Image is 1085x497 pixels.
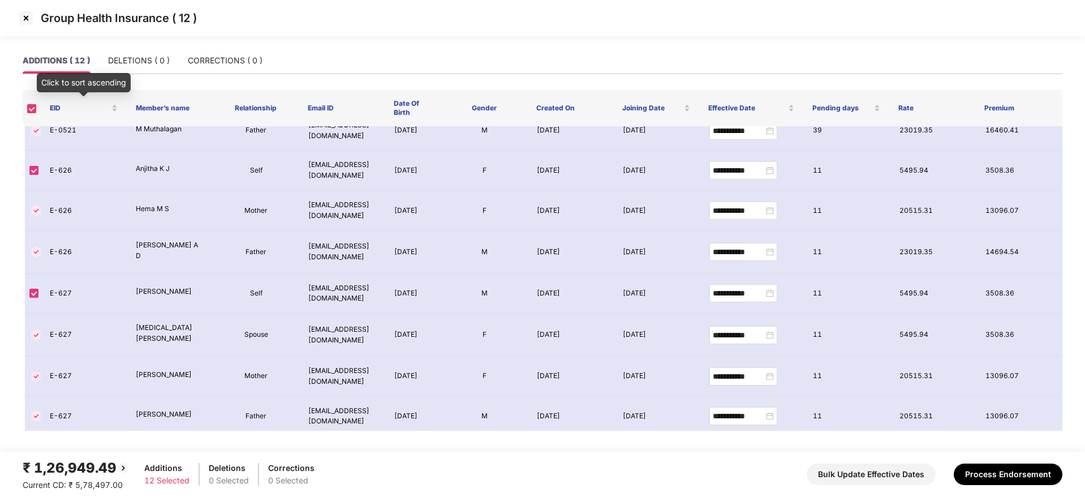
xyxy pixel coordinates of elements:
td: [DATE] [528,274,614,314]
td: [DATE] [528,151,614,191]
td: [DATE] [385,314,442,357]
td: [EMAIL_ADDRESS][DOMAIN_NAME] [299,397,385,437]
img: svg+xml;base64,PHN2ZyBpZD0iVGljay0zMngzMiIgeG1sbnM9Imh0dHA6Ly93d3cudzMub3JnLzIwMDAvc3ZnIiB3aWR0aD... [29,124,43,138]
th: Joining Date [613,90,699,126]
td: [DATE] [614,314,700,357]
th: Member’s name [127,90,213,126]
td: [EMAIL_ADDRESS][DOMAIN_NAME] [299,111,385,151]
td: 11 [804,274,890,314]
p: Anjitha K J [136,164,204,174]
div: ADDITIONS ( 12 ) [23,54,90,67]
div: ₹ 1,26,949.49 [23,457,130,479]
td: 11 [804,357,890,397]
div: Click to sort ascending [37,73,131,92]
td: [EMAIL_ADDRESS][DOMAIN_NAME] [299,231,385,274]
p: [PERSON_NAME] [136,409,204,420]
td: F [442,314,528,357]
span: EID [50,104,109,113]
span: Current CD: ₹ 5,78,497.00 [23,480,123,490]
td: 11 [804,314,890,357]
td: [EMAIL_ADDRESS][DOMAIN_NAME] [299,357,385,397]
td: [DATE] [385,274,442,314]
th: EID [41,90,127,126]
p: [PERSON_NAME] [136,370,204,380]
td: Spouse [213,314,299,357]
div: 0 Selected [268,474,315,487]
td: Father [213,397,299,437]
th: Premium [975,90,1061,126]
td: [DATE] [528,111,614,151]
td: 5495.94 [890,151,976,191]
th: Date Of Birth [385,90,441,126]
div: 12 Selected [144,474,190,487]
td: F [442,357,528,397]
img: svg+xml;base64,PHN2ZyBpZD0iQmFjay0yMHgyMCIgeG1sbnM9Imh0dHA6Ly93d3cudzMub3JnLzIwMDAvc3ZnIiB3aWR0aD... [117,461,130,475]
div: 0 Selected [209,474,249,487]
td: E-627 [41,357,127,397]
td: Father [213,111,299,151]
td: 23019.35 [890,111,976,151]
p: Hema M S [136,204,204,215]
td: 11 [804,151,890,191]
button: Bulk Update Effective Dates [807,464,936,485]
td: Self [213,151,299,191]
td: M [442,397,528,437]
td: 3508.36 [976,314,1062,357]
td: F [442,191,528,231]
td: [DATE] [614,397,700,437]
td: 16460.41 [976,111,1062,151]
td: [EMAIL_ADDRESS][DOMAIN_NAME] [299,314,385,357]
td: E-0521 [41,111,127,151]
p: [PERSON_NAME] A D [136,240,204,262]
td: 11 [804,397,890,437]
span: Pending days [812,104,872,113]
td: F [442,151,528,191]
td: M [442,231,528,274]
p: Group Health Insurance ( 12 ) [41,11,197,25]
td: [DATE] [385,191,442,231]
td: [DATE] [614,357,700,397]
p: M Muthalagan [136,124,204,135]
td: [DATE] [614,151,700,191]
td: [EMAIL_ADDRESS][DOMAIN_NAME] [299,151,385,191]
td: M [442,274,528,314]
td: E-627 [41,397,127,437]
td: [DATE] [528,314,614,357]
td: 23019.35 [890,231,976,274]
div: DELETIONS ( 0 ) [108,54,170,67]
td: 13096.07 [976,191,1062,231]
img: svg+xml;base64,PHN2ZyBpZD0iVGljay0zMngzMiIgeG1sbnM9Imh0dHA6Ly93d3cudzMub3JnLzIwMDAvc3ZnIiB3aWR0aD... [29,204,43,217]
td: [DATE] [614,274,700,314]
div: Additions [144,462,190,474]
span: Effective Date [708,104,786,113]
th: Effective Date [699,90,803,126]
td: [DATE] [614,231,700,274]
th: Pending days [803,90,889,126]
td: [EMAIL_ADDRESS][DOMAIN_NAME] [299,274,385,314]
img: svg+xml;base64,PHN2ZyBpZD0iVGljay0zMngzMiIgeG1sbnM9Imh0dHA6Ly93d3cudzMub3JnLzIwMDAvc3ZnIiB3aWR0aD... [29,245,43,259]
td: [EMAIL_ADDRESS][DOMAIN_NAME] [299,191,385,231]
td: [DATE] [614,111,700,151]
td: [DATE] [528,357,614,397]
td: [DATE] [385,357,442,397]
td: Mother [213,191,299,231]
div: CORRECTIONS ( 0 ) [188,54,262,67]
td: 11 [804,191,890,231]
td: Self [213,274,299,314]
th: Email ID [299,90,385,126]
td: [DATE] [528,397,614,437]
img: svg+xml;base64,PHN2ZyBpZD0iVGljay0zMngzMiIgeG1sbnM9Imh0dHA6Ly93d3cudzMub3JnLzIwMDAvc3ZnIiB3aWR0aD... [29,409,43,423]
td: [DATE] [385,231,442,274]
td: [DATE] [385,397,442,437]
td: 20515.31 [890,357,976,397]
td: 3508.36 [976,274,1062,314]
td: 3508.36 [976,151,1062,191]
td: [DATE] [528,231,614,274]
td: 20515.31 [890,397,976,437]
td: E-626 [41,231,127,274]
div: Corrections [268,462,315,474]
td: E-627 [41,314,127,357]
button: Process Endorsement [954,464,1062,485]
th: Rate [889,90,975,126]
th: Relationship [213,90,299,126]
